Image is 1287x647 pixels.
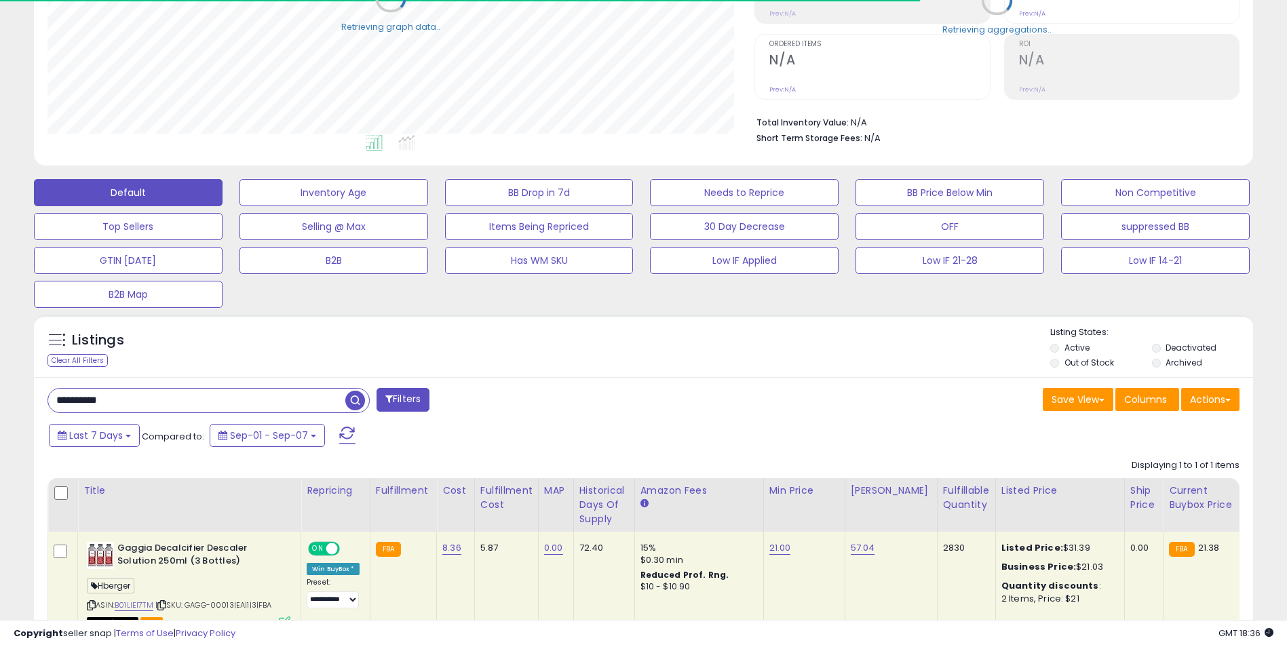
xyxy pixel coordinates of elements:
[1132,459,1240,472] div: Displaying 1 to 1 of 1 items
[140,617,164,629] span: FBA
[87,617,138,629] span: All listings that are unavailable for purchase on Amazon for any reason other than out-of-stock
[230,429,308,442] span: Sep-01 - Sep-07
[480,542,528,554] div: 5.87
[650,179,839,206] button: Needs to Reprice
[544,484,568,498] div: MAP
[943,484,990,512] div: Fulfillable Quantity
[1050,326,1253,339] p: Listing States:
[640,581,753,593] div: $10 - $10.90
[34,247,223,274] button: GTIN [DATE]
[34,179,223,206] button: Default
[338,543,360,555] span: OFF
[1124,393,1167,406] span: Columns
[307,578,360,608] div: Preset:
[1169,542,1194,557] small: FBA
[142,430,204,443] span: Compared to:
[34,213,223,240] button: Top Sellers
[544,541,563,555] a: 0.00
[210,424,325,447] button: Sep-01 - Sep-07
[1115,388,1179,411] button: Columns
[376,484,431,498] div: Fulfillment
[856,247,1044,274] button: Low IF 21-28
[650,247,839,274] button: Low IF Applied
[117,542,282,570] b: Gaggia Decalcifier Descaler Solution 250ml (3 Bottles)
[640,554,753,566] div: $0.30 min
[579,484,629,526] div: Historical Days Of Supply
[650,213,839,240] button: 30 Day Decrease
[72,331,124,350] h5: Listings
[579,542,624,554] div: 72.40
[1001,560,1076,573] b: Business Price:
[14,627,235,640] div: seller snap | |
[155,600,272,610] span: | SKU: GAGG-00013|EA|1|3|FBA
[442,484,469,498] div: Cost
[1181,388,1240,411] button: Actions
[1166,357,1202,368] label: Archived
[640,484,758,498] div: Amazon Fees
[445,179,634,206] button: BB Drop in 7d
[307,484,364,498] div: Repricing
[87,578,134,593] span: Hberger
[851,484,931,498] div: [PERSON_NAME]
[115,600,153,611] a: B01LIEI7TM
[1001,561,1114,573] div: $21.03
[640,569,729,581] b: Reduced Prof. Rng.
[640,498,649,510] small: Amazon Fees.
[307,563,360,575] div: Win BuyBox *
[341,20,440,33] div: Retrieving graph data..
[769,484,839,498] div: Min Price
[442,541,461,555] a: 8.36
[445,247,634,274] button: Has WM SKU
[87,542,114,569] img: 515weBtHxzL._SL40_.jpg
[377,388,429,412] button: Filters
[1064,357,1114,368] label: Out of Stock
[239,247,428,274] button: B2B
[1001,484,1119,498] div: Listed Price
[1001,593,1114,605] div: 2 Items, Price: $21
[14,627,63,640] strong: Copyright
[943,542,985,554] div: 2830
[69,429,123,442] span: Last 7 Days
[83,484,295,498] div: Title
[239,179,428,206] button: Inventory Age
[1001,580,1114,592] div: :
[1061,179,1250,206] button: Non Competitive
[1001,579,1099,592] b: Quantity discounts
[1061,247,1250,274] button: Low IF 14-21
[1130,484,1157,512] div: Ship Price
[1198,541,1220,554] span: 21.38
[856,213,1044,240] button: OFF
[1166,342,1216,353] label: Deactivated
[1218,627,1273,640] span: 2025-09-15 18:36 GMT
[1043,388,1113,411] button: Save View
[1001,541,1063,554] b: Listed Price:
[1130,542,1153,554] div: 0.00
[942,23,1052,35] div: Retrieving aggregations..
[1169,484,1239,512] div: Current Buybox Price
[309,543,326,555] span: ON
[47,354,108,367] div: Clear All Filters
[116,627,174,640] a: Terms of Use
[856,179,1044,206] button: BB Price Below Min
[34,281,223,308] button: B2B Map
[239,213,428,240] button: Selling @ Max
[480,484,533,512] div: Fulfillment Cost
[445,213,634,240] button: Items Being Repriced
[49,424,140,447] button: Last 7 Days
[851,541,875,555] a: 57.04
[176,627,235,640] a: Privacy Policy
[376,542,401,557] small: FBA
[1061,213,1250,240] button: suppressed BB
[1064,342,1090,353] label: Active
[640,542,753,554] div: 15%
[1001,542,1114,554] div: $31.39
[769,541,791,555] a: 21.00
